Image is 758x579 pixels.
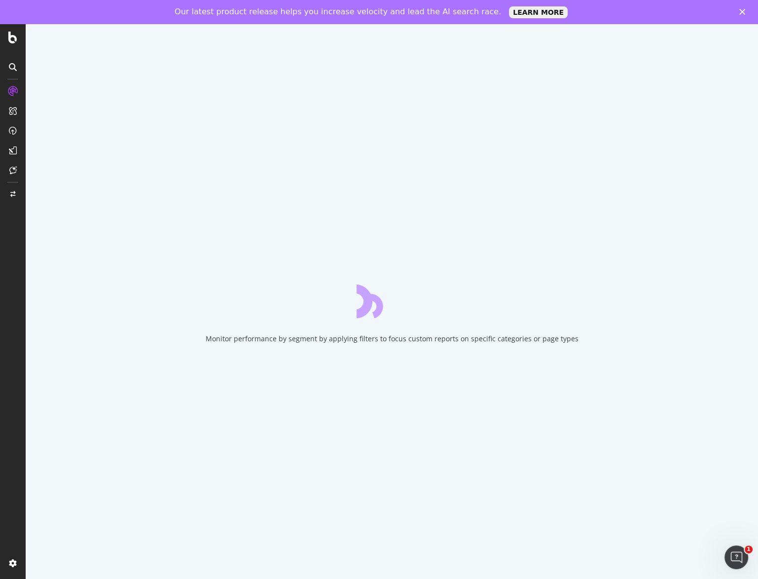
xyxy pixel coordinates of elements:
[357,283,428,318] div: animation
[206,334,578,344] div: Monitor performance by segment by applying filters to focus custom reports on specific categories...
[175,7,501,17] div: Our latest product release helps you increase velocity and lead the AI search race.
[745,545,753,553] span: 1
[739,9,749,15] div: Close
[724,545,748,569] iframe: Intercom live chat
[509,6,568,18] a: LEARN MORE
